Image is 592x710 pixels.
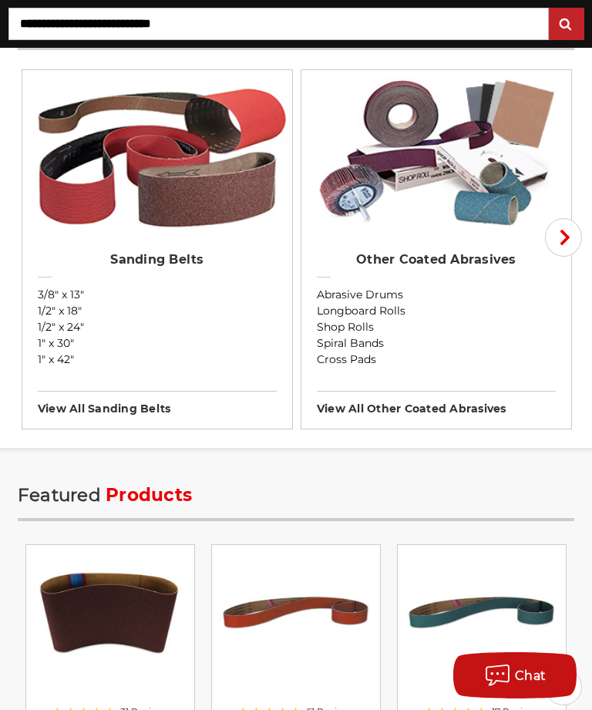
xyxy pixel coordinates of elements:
[18,484,101,506] span: Featured
[317,319,556,335] a: Shop Rolls
[317,252,556,268] h2: Other Coated Abrasives
[317,335,556,352] a: Spiral Bands
[317,287,556,303] a: Abrasive Drums
[38,352,277,368] a: 1" x 42"
[317,391,556,416] a: View All other coated abrasives
[38,287,277,303] a: 3/8" x 13"
[217,550,375,674] img: 2" x 72" Ceramic Pipe Sanding Belt
[38,391,277,416] a: View All sanding belts
[38,303,277,319] a: 1/2" x 18"
[317,303,556,319] a: Longboard Rolls
[32,550,189,674] img: aluminum oxide 8x19 sanding belt
[38,319,277,335] a: 1/2" x 24"
[38,252,277,268] h2: Sanding Belts
[545,218,582,257] button: Next
[317,252,556,287] a: Other Coated Abrasives
[551,9,582,40] input: Submit
[22,70,292,235] img: Sanding Belts
[38,252,277,287] a: Sanding Belts
[106,484,192,506] span: Products
[453,652,577,698] button: Chat
[38,335,277,352] a: 1" x 30"
[301,70,571,235] img: Other Coated Abrasives
[317,352,556,368] a: Cross Pads
[403,550,560,674] img: 2" x 36" Zirconia Pipe Sanding Belt
[515,668,547,683] span: Chat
